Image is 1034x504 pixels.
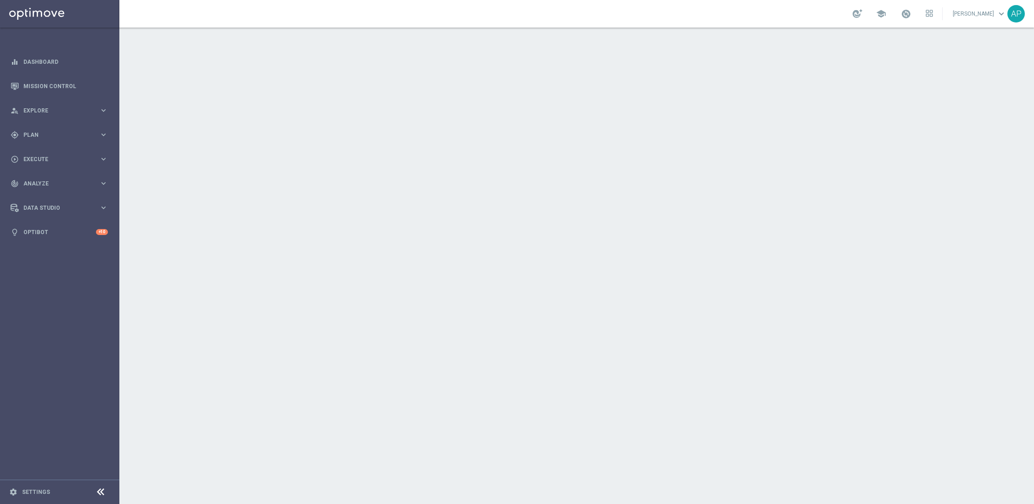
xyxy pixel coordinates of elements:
[10,58,108,66] button: equalizer Dashboard
[23,108,99,113] span: Explore
[23,157,99,162] span: Execute
[23,181,99,186] span: Analyze
[23,50,108,74] a: Dashboard
[23,220,96,244] a: Optibot
[23,74,108,98] a: Mission Control
[952,7,1007,21] a: [PERSON_NAME]keyboard_arrow_down
[99,106,108,115] i: keyboard_arrow_right
[9,488,17,496] i: settings
[11,58,19,66] i: equalizer
[11,179,19,188] i: track_changes
[22,489,50,495] a: Settings
[10,229,108,236] button: lightbulb Optibot +10
[99,155,108,163] i: keyboard_arrow_right
[96,229,108,235] div: +10
[11,155,19,163] i: play_circle_outline
[11,131,99,139] div: Plan
[23,132,99,138] span: Plan
[11,50,108,74] div: Dashboard
[11,131,19,139] i: gps_fixed
[99,203,108,212] i: keyboard_arrow_right
[11,106,19,115] i: person_search
[11,155,99,163] div: Execute
[11,228,19,236] i: lightbulb
[10,180,108,187] button: track_changes Analyze keyboard_arrow_right
[10,204,108,212] button: Data Studio keyboard_arrow_right
[99,179,108,188] i: keyboard_arrow_right
[1007,5,1025,22] div: AP
[10,83,108,90] button: Mission Control
[23,205,99,211] span: Data Studio
[11,106,99,115] div: Explore
[10,107,108,114] button: person_search Explore keyboard_arrow_right
[11,179,99,188] div: Analyze
[99,130,108,139] i: keyboard_arrow_right
[11,74,108,98] div: Mission Control
[996,9,1006,19] span: keyboard_arrow_down
[11,204,99,212] div: Data Studio
[10,131,108,139] button: gps_fixed Plan keyboard_arrow_right
[10,156,108,163] button: play_circle_outline Execute keyboard_arrow_right
[11,220,108,244] div: Optibot
[876,9,886,19] span: school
